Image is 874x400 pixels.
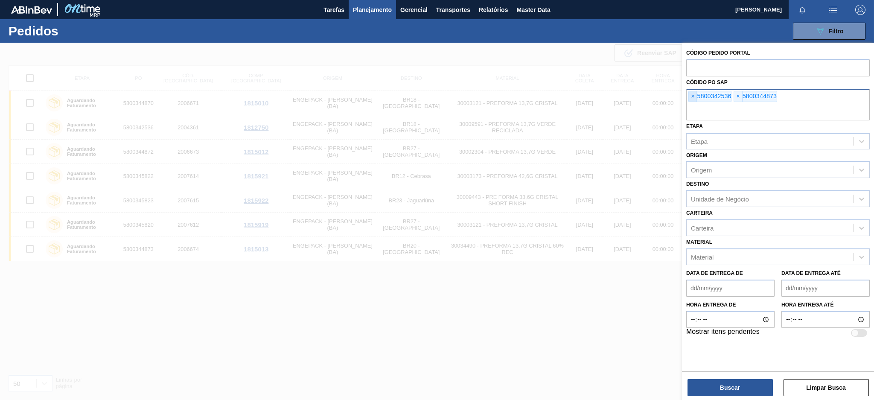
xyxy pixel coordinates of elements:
[686,328,760,338] label: Mostrar itens pendentes
[688,91,731,102] div: 5800342536
[781,270,841,276] label: Data de Entrega até
[9,26,137,36] h1: Pedidos
[686,299,775,311] label: Hora entrega de
[781,299,870,311] label: Hora entrega até
[686,152,707,158] label: Origem
[323,5,344,15] span: Tarefas
[828,5,838,15] img: userActions
[855,5,865,15] img: Logout
[793,23,865,40] button: Filtro
[11,6,52,14] img: TNhmsLtSVTkK8tSr43FrP2fwEKptu5GPRR3wAAAABJRU5ErkJggg==
[734,91,777,102] div: 5800344873
[689,91,697,102] span: ×
[436,5,470,15] span: Transportes
[686,79,728,85] label: Códido PO SAP
[686,50,750,56] label: Código Pedido Portal
[789,4,816,16] button: Notificações
[691,137,708,145] div: Etapa
[400,5,428,15] span: Gerencial
[686,270,743,276] label: Data de Entrega de
[691,253,714,260] div: Material
[734,91,742,102] span: ×
[686,123,703,129] label: Etapa
[686,181,709,187] label: Destino
[516,5,550,15] span: Master Data
[686,280,775,297] input: dd/mm/yyyy
[781,280,870,297] input: dd/mm/yyyy
[691,196,749,203] div: Unidade de Negócio
[691,224,714,231] div: Carteira
[353,5,392,15] span: Planejamento
[829,28,844,35] span: Filtro
[686,210,713,216] label: Carteira
[686,239,712,245] label: Material
[691,166,712,174] div: Origem
[479,5,508,15] span: Relatórios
